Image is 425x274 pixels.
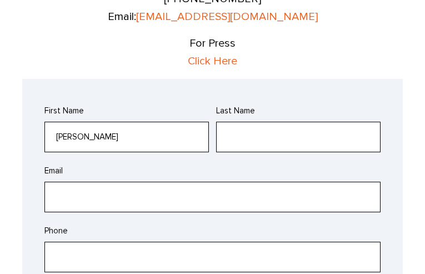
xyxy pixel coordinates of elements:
[44,224,68,237] label: Phone
[44,164,63,177] label: Email
[216,104,255,117] label: Last Name
[188,34,237,70] p: For Press
[136,10,318,23] a: [EMAIL_ADDRESS][DOMAIN_NAME]
[188,54,237,67] a: Click Here
[44,104,84,117] label: First Name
